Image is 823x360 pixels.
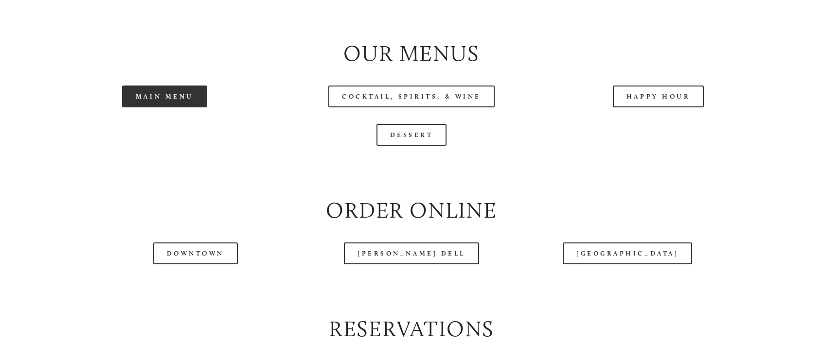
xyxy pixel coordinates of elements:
[50,195,774,226] h2: Order Online
[613,86,704,107] a: Happy Hour
[122,86,207,107] a: Main Menu
[344,242,479,264] a: [PERSON_NAME] Dell
[328,86,495,107] a: Cocktail, Spirits, & Wine
[563,242,692,264] a: [GEOGRAPHIC_DATA]
[153,242,238,264] a: Downtown
[50,314,774,344] h2: Reservations
[376,124,447,146] a: Dessert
